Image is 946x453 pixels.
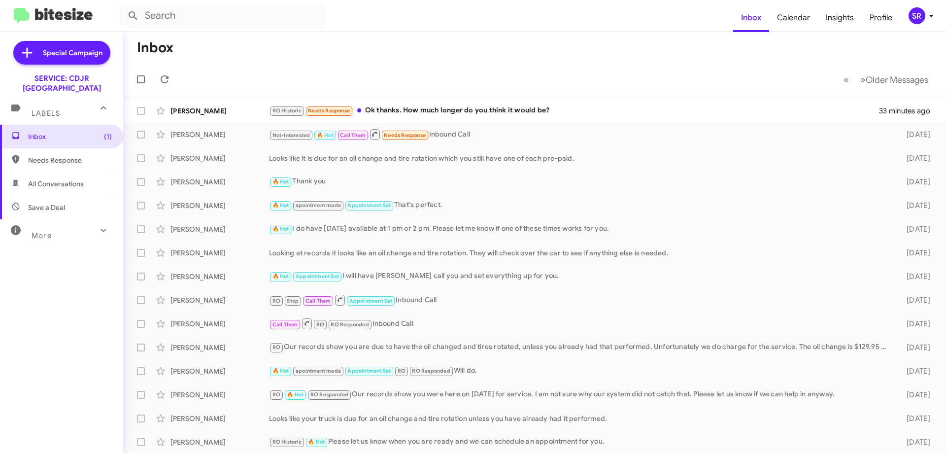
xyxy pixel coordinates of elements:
[170,130,269,139] div: [PERSON_NAME]
[272,321,298,328] span: Call Them
[269,223,891,235] div: I do have [DATE] available at 1 pm or 2 pm. Please let me know if one of these times works for you.
[891,272,938,281] div: [DATE]
[308,439,325,445] span: 🔥 Hot
[170,437,269,447] div: [PERSON_NAME]
[272,344,280,350] span: RO
[269,414,891,423] div: Looks like your truck is due for an oil change and tire rotation unless you have already had it p...
[269,128,891,140] div: Inbound Call
[287,391,304,398] span: 🔥 Hot
[891,343,938,352] div: [DATE]
[866,74,928,85] span: Older Messages
[349,298,393,304] span: Appointment Set
[272,391,280,398] span: RO
[891,153,938,163] div: [DATE]
[296,202,341,209] span: apointment made
[170,153,269,163] div: [PERSON_NAME]
[891,390,938,400] div: [DATE]
[269,294,891,306] div: Inbound Call
[909,7,925,24] div: SR
[891,414,938,423] div: [DATE]
[13,41,110,65] a: Special Campaign
[272,107,302,114] span: RO Historic
[860,73,866,86] span: »
[308,107,350,114] span: Needs Response
[310,391,348,398] span: RO Responded
[272,273,289,279] span: 🔥 Hot
[384,132,426,139] span: Needs Response
[28,179,84,189] span: All Conversations
[269,365,891,377] div: Will do.
[854,70,934,90] button: Next
[287,298,299,304] span: Stop
[818,3,862,32] a: Insights
[170,319,269,329] div: [PERSON_NAME]
[269,342,891,353] div: Our records show you are due to have the oil changed and tires rotated, unless you already had th...
[891,366,938,376] div: [DATE]
[296,273,339,279] span: Appointment Set
[170,343,269,352] div: [PERSON_NAME]
[272,368,289,374] span: 🔥 Hot
[269,200,891,211] div: That's perfect.
[269,389,891,400] div: Our records show you were here on [DATE] for service. I am not sure why our system did not catch ...
[170,248,269,258] div: [PERSON_NAME]
[347,202,391,209] span: Appointment Set
[891,248,938,258] div: [DATE]
[170,201,269,210] div: [PERSON_NAME]
[269,436,891,448] div: Please let us know when you are ready and we can schedule an appointment for you.
[891,224,938,234] div: [DATE]
[347,368,391,374] span: Appointment Set
[32,231,52,240] span: More
[316,321,324,328] span: RO
[891,130,938,139] div: [DATE]
[844,73,849,86] span: «
[28,132,112,141] span: Inbox
[272,226,289,232] span: 🔥 Hot
[838,70,855,90] button: Previous
[891,201,938,210] div: [DATE]
[170,414,269,423] div: [PERSON_NAME]
[269,105,879,116] div: Ok thanks. How much longer do you think it would be?
[733,3,769,32] a: Inbox
[170,366,269,376] div: [PERSON_NAME]
[269,248,891,258] div: Looking at records it looks like an oil change and tire rotation. They will check over the car to...
[170,295,269,305] div: [PERSON_NAME]
[269,153,891,163] div: Looks like it is due for an oil change and tire rotation which you still have one of each pre-paid.
[769,3,818,32] a: Calendar
[43,48,102,58] span: Special Campaign
[170,106,269,116] div: [PERSON_NAME]
[269,176,891,187] div: Thank you
[879,106,938,116] div: 33 minutes ago
[269,317,891,330] div: Inbound Call
[137,40,173,56] h1: Inbox
[272,439,302,445] span: RO Historic
[28,203,65,212] span: Save a Deal
[119,4,326,28] input: Search
[340,132,366,139] span: Call Them
[269,271,891,282] div: I will have [PERSON_NAME] call you and set everything up for you.
[170,224,269,234] div: [PERSON_NAME]
[891,437,938,447] div: [DATE]
[32,109,60,118] span: Labels
[272,298,280,304] span: RO
[891,295,938,305] div: [DATE]
[398,368,405,374] span: RO
[900,7,935,24] button: SR
[104,132,112,141] span: (1)
[272,178,289,185] span: 🔥 Hot
[317,132,334,139] span: 🔥 Hot
[331,321,369,328] span: RO Responded
[305,298,331,304] span: Call Them
[272,202,289,209] span: 🔥 Hot
[838,70,934,90] nav: Page navigation example
[891,177,938,187] div: [DATE]
[412,368,450,374] span: RO Responded
[170,272,269,281] div: [PERSON_NAME]
[170,177,269,187] div: [PERSON_NAME]
[862,3,900,32] a: Profile
[891,319,938,329] div: [DATE]
[170,390,269,400] div: [PERSON_NAME]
